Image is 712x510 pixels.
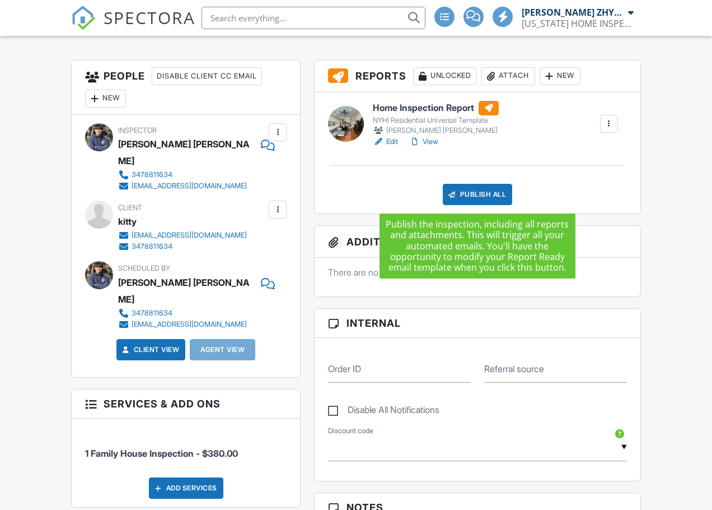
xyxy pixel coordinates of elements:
div: Unlocked [413,67,477,85]
a: [EMAIL_ADDRESS][DOMAIN_NAME] [118,180,266,192]
div: New [494,233,535,251]
h3: People [72,61,300,115]
div: [PERSON_NAME] [PERSON_NAME] [118,136,255,169]
span: Scheduled By [118,264,170,272]
div: New [540,67,580,85]
label: Order ID [328,363,361,375]
span: Client [118,203,142,212]
div: [EMAIL_ADDRESS][DOMAIN_NAME] [132,231,247,240]
a: SPECTORA [71,15,195,39]
div: [PERSON_NAME] ZHYGIR [522,7,625,18]
div: 3478811634 [132,309,172,318]
img: The Best Home Inspection Software - Spectora [71,6,96,30]
div: kitty [118,213,137,230]
h6: Home Inspection Report [373,101,499,115]
h3: Reports [315,61,640,92]
a: [EMAIL_ADDRESS][DOMAIN_NAME] [118,230,247,241]
a: Client View [120,344,180,355]
div: 3478811634 [132,242,172,251]
span: SPECTORA [104,6,195,29]
div: [PERSON_NAME] [PERSON_NAME] [118,274,255,308]
div: NEW YORK HOME INSPECTIONS [522,18,634,29]
div: [EMAIL_ADDRESS][DOMAIN_NAME] [132,320,247,329]
h3: Internal [315,309,640,338]
div: NYHI Residential Universal Template [373,116,499,125]
li: Service: 1 Family House Inspection [85,427,287,469]
a: View [409,136,438,147]
a: 3478811634 [118,169,266,180]
a: 3478811634 [118,308,266,319]
div: Publish All [443,184,513,205]
div: [PERSON_NAME] [PERSON_NAME] [373,125,499,136]
label: Referral source [484,363,544,375]
p: There are no attachments to this inspection. [328,266,627,279]
a: 3478811634 [118,241,247,252]
a: [EMAIL_ADDRESS][DOMAIN_NAME] [118,319,266,330]
div: [EMAIL_ADDRESS][DOMAIN_NAME] [132,182,247,191]
h3: Additional Documents [315,226,640,258]
h3: Services & Add ons [72,390,300,419]
a: Edit [373,136,398,147]
div: New [85,90,126,108]
label: Discount code [328,426,373,436]
div: Disable Client CC Email [152,67,262,85]
a: Home Inspection Report NYHI Residential Universal Template [PERSON_NAME] [PERSON_NAME] [373,101,499,137]
div: 3478811634 [132,170,172,179]
input: Search everything... [202,7,425,29]
label: Disable All Notifications [328,405,439,419]
div: Attach [481,67,535,85]
div: Add Services [149,477,223,499]
span: 1 Family House Inspection - $380.00 [85,448,238,459]
span: Inspector [118,126,157,135]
